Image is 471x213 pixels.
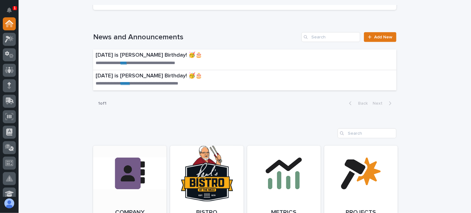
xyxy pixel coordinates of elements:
[8,7,16,17] div: Notifications1
[96,52,304,59] p: [DATE] is [PERSON_NAME] Birthday! 🥳🎂
[370,101,396,106] button: Next
[301,32,360,42] input: Search
[344,101,370,106] button: Back
[364,32,396,42] a: Add New
[354,101,368,106] span: Back
[374,35,392,39] span: Add New
[338,128,396,138] input: Search
[14,6,16,10] p: 1
[3,197,16,210] button: users-avatar
[373,101,386,106] span: Next
[93,96,111,111] p: 1 of 1
[96,73,306,80] p: [DATE] is [PERSON_NAME] Birthday! 🥳🎂
[93,33,299,42] h1: News and Announcements
[3,4,16,17] button: Notifications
